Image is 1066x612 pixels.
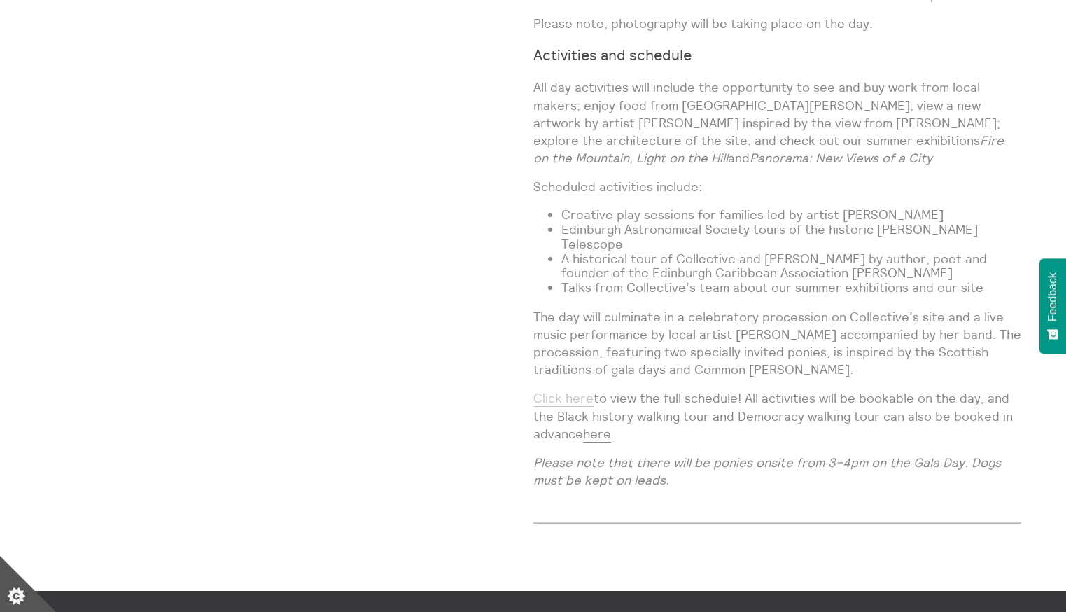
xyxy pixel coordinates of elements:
button: Feedback - Show survey [1039,258,1066,354]
p: Please note, photography will be taking place on the day. [533,15,1022,32]
a: here [583,426,611,443]
em: Fire on the Mountain, Light on the Hill [533,132,1004,166]
em: Panorama: New Views of a City [750,150,932,166]
em: Please note that there will be ponies onsite from 3–4pm on the Gala Day. Dogs must be kept on leads. [533,454,1001,488]
li: A historical tour of Collective and [PERSON_NAME] by author, poet and founder of the Edinburgh Ca... [561,252,1022,281]
p: The day will culminate in a celebratory procession on Collective’s site and a live music performa... [533,308,1022,379]
li: Edinburgh Astronomical Society tours of the historic [PERSON_NAME] Telescope [561,223,1022,251]
strong: Activities and schedule [533,46,692,64]
p: Scheduled activities include: [533,178,1022,195]
span: Feedback [1046,272,1059,321]
li: Talks from Collective’s team about our summer exhibitions and our site [561,281,1022,295]
p: All day activities will include the opportunity to see and buy work from local makers; enjoy food... [533,78,1022,167]
p: to view the full schedule! All activities will be bookable on the day, and the Black history walk... [533,389,1022,443]
a: Click here [533,390,594,407]
li: Creative play sessions for families led by artist [PERSON_NAME] [561,208,1022,223]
